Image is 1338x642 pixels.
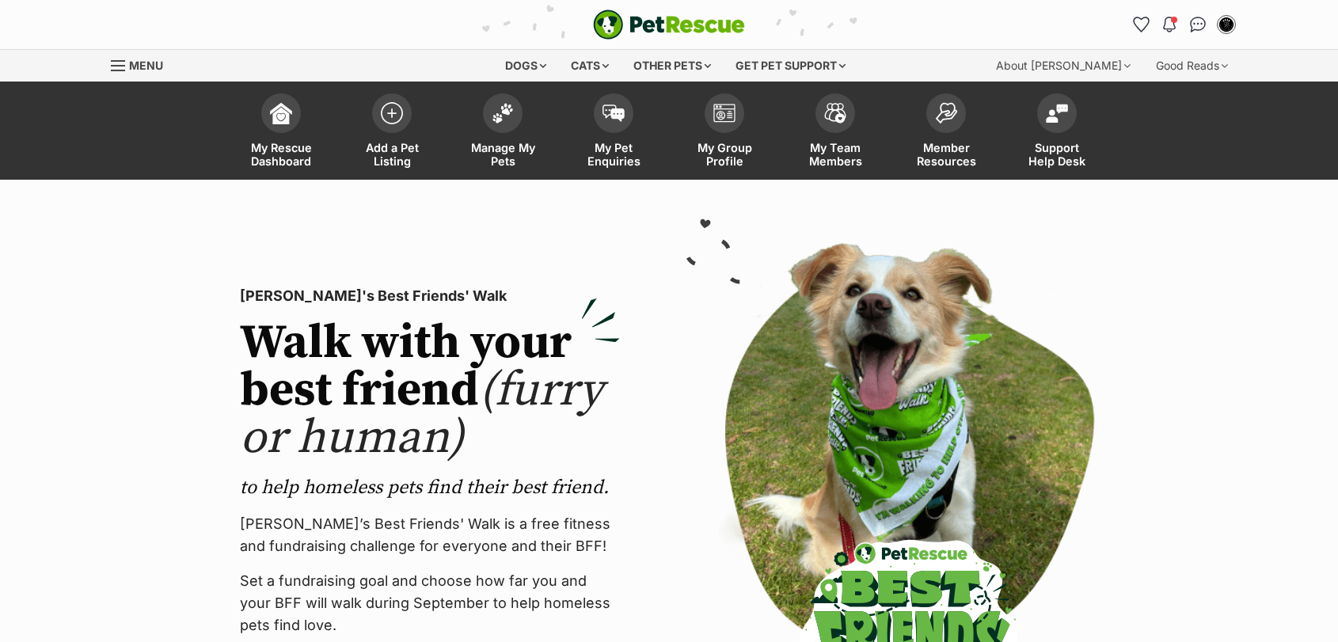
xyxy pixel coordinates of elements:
[467,141,538,168] span: Manage My Pets
[356,141,428,168] span: Add a Pet Listing
[713,104,736,123] img: group-profile-icon-3fa3cf56718a62981997c0bc7e787c4b2cf8bcc04b72c1350f741eb67cf2f40e.svg
[381,102,403,124] img: add-pet-listing-icon-0afa8454b4691262ce3f59096e99ab1cd57d4a30225e0717b998d2c9b9846f56.svg
[824,103,846,123] img: team-members-icon-5396bd8760b3fe7c0b43da4ab00e1e3bb1a5d9ba89233759b79545d2d3fc5d0d.svg
[336,85,447,180] a: Add a Pet Listing
[1128,12,1154,37] a: Favourites
[492,103,514,123] img: manage-my-pets-icon-02211641906a0b7f246fdf0571729dbe1e7629f14944591b6c1af311fb30b64b.svg
[910,141,982,168] span: Member Resources
[270,102,292,124] img: dashboard-icon-eb2f2d2d3e046f16d808141f083e7271f6b2e854fb5c12c21221c1fb7104beca.svg
[891,85,1002,180] a: Member Resources
[1145,50,1239,82] div: Good Reads
[240,475,620,500] p: to help homeless pets find their best friend.
[593,9,745,40] a: PetRescue
[669,85,780,180] a: My Group Profile
[985,50,1142,82] div: About [PERSON_NAME]
[1218,17,1234,32] img: Paiten Hunter profile pic
[1163,17,1176,32] img: notifications-46538b983faf8c2785f20acdc204bb7945ddae34d4c08c2a6579f10ce5e182be.svg
[240,285,620,307] p: [PERSON_NAME]'s Best Friends' Walk
[111,50,174,78] a: Menu
[1214,12,1239,37] button: My account
[800,141,871,168] span: My Team Members
[1185,12,1211,37] a: Conversations
[494,50,557,82] div: Dogs
[226,85,336,180] a: My Rescue Dashboard
[240,320,620,462] h2: Walk with your best friend
[1128,12,1239,37] ul: Account quick links
[558,85,669,180] a: My Pet Enquiries
[240,513,620,557] p: [PERSON_NAME]’s Best Friends' Walk is a free fitness and fundraising challenge for everyone and t...
[240,570,620,636] p: Set a fundraising goal and choose how far you and your BFF will walk during September to help hom...
[129,59,163,72] span: Menu
[245,141,317,168] span: My Rescue Dashboard
[1002,85,1112,180] a: Support Help Desk
[724,50,857,82] div: Get pet support
[240,361,603,468] span: (furry or human)
[560,50,620,82] div: Cats
[602,104,625,122] img: pet-enquiries-icon-7e3ad2cf08bfb03b45e93fb7055b45f3efa6380592205ae92323e6603595dc1f.svg
[780,85,891,180] a: My Team Members
[1046,104,1068,123] img: help-desk-icon-fdf02630f3aa405de69fd3d07c3f3aa587a6932b1a1747fa1d2bba05be0121f9.svg
[593,9,745,40] img: logo-e224e6f780fb5917bec1dbf3a21bbac754714ae5b6737aabdf751b685950b380.svg
[622,50,722,82] div: Other pets
[578,141,649,168] span: My Pet Enquiries
[935,102,957,123] img: member-resources-icon-8e73f808a243e03378d46382f2149f9095a855e16c252ad45f914b54edf8863c.svg
[1021,141,1093,168] span: Support Help Desk
[1190,17,1207,32] img: chat-41dd97257d64d25036548639549fe6c8038ab92f7586957e7f3b1b290dea8141.svg
[447,85,558,180] a: Manage My Pets
[1157,12,1182,37] button: Notifications
[689,141,760,168] span: My Group Profile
